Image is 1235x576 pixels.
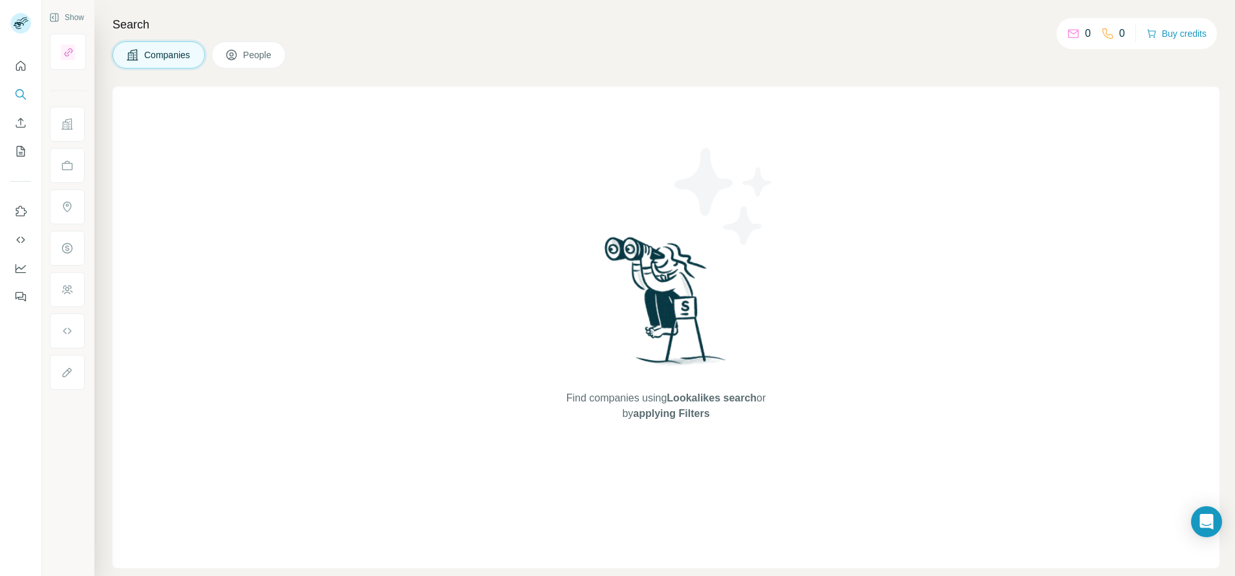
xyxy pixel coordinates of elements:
[144,48,191,61] span: Companies
[10,228,31,251] button: Use Surfe API
[1146,25,1207,43] button: Buy credits
[10,200,31,223] button: Use Surfe on LinkedIn
[1085,26,1091,41] p: 0
[1191,506,1222,537] div: Open Intercom Messenger
[10,54,31,78] button: Quick start
[10,257,31,280] button: Dashboard
[40,8,93,27] button: Show
[243,48,273,61] span: People
[10,111,31,134] button: Enrich CSV
[10,140,31,163] button: My lists
[666,138,782,255] img: Surfe Illustration - Stars
[10,83,31,106] button: Search
[113,16,1219,34] h4: Search
[599,233,733,378] img: Surfe Illustration - Woman searching with binoculars
[563,390,769,421] span: Find companies using or by
[1119,26,1125,41] p: 0
[667,392,757,403] span: Lookalikes search
[10,285,31,308] button: Feedback
[633,408,709,419] span: applying Filters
